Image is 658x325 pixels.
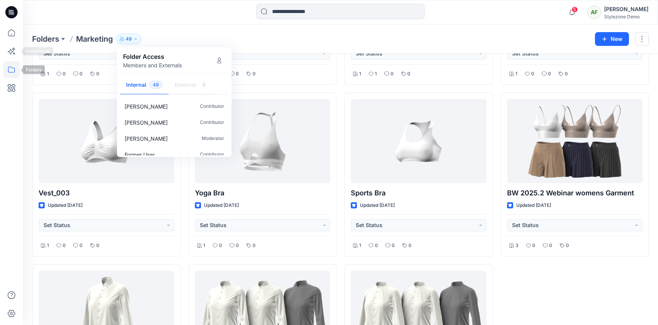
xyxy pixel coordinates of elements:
[360,201,395,210] p: Updated [DATE]
[351,188,486,198] p: Sports Bra
[204,201,239,210] p: Updated [DATE]
[253,70,256,78] p: 0
[392,242,395,250] p: 0
[123,52,182,61] p: Folder Access
[219,242,222,250] p: 0
[516,201,551,210] p: Updated [DATE]
[149,81,162,89] span: 49
[359,242,361,250] p: 1
[123,61,182,69] p: Members and Externals
[253,242,256,250] p: 0
[79,70,83,78] p: 0
[195,99,331,183] a: Yoga Bra
[515,242,519,250] p: 3
[531,70,534,78] p: 0
[507,188,643,198] p: BW 2025.2 Webinar womens Garment
[125,118,168,126] p: Barbara Russ
[351,99,486,183] a: Sports Bra
[548,70,551,78] p: 0
[359,70,361,78] p: 1
[118,130,230,146] a: [PERSON_NAME]Moderator
[39,188,174,198] p: Vest_003
[566,242,569,250] p: 0
[199,81,209,89] span: 0
[236,242,239,250] p: 0
[118,98,230,114] a: [PERSON_NAME]Contributor
[125,134,168,142] p: Candace Kotlarsic
[47,242,49,250] p: 1
[507,99,643,183] a: BW 2025.2 Webinar womens Garment
[213,54,225,67] button: Manage Users
[126,35,132,43] p: 49
[549,242,552,250] p: 0
[39,99,174,183] a: Vest_003
[200,102,224,110] p: Contributor
[116,34,141,44] button: 49
[63,242,66,250] p: 0
[118,146,230,162] a: Former UserContributor
[79,242,83,250] p: 0
[532,242,535,250] p: 0
[515,70,517,78] p: 1
[202,134,224,142] p: Moderator
[572,6,578,13] span: 5
[125,150,155,158] p: Former User
[375,70,377,78] p: 1
[125,102,168,110] p: Barbara Joan Burger
[200,150,224,158] p: Contributor
[48,201,83,210] p: Updated [DATE]
[407,70,410,78] p: 0
[96,70,99,78] p: 0
[375,242,378,250] p: 0
[203,242,205,250] p: 1
[565,70,568,78] p: 0
[604,5,648,14] div: [PERSON_NAME]
[96,242,99,250] p: 0
[595,32,629,46] button: New
[236,70,239,78] p: 0
[169,76,215,95] button: External
[391,70,394,78] p: 0
[76,34,113,44] p: Marketing
[195,188,331,198] p: Yoga Bra
[604,14,648,19] div: Stylezone Demo
[47,70,49,78] p: 1
[408,242,412,250] p: 0
[63,70,66,78] p: 0
[32,34,59,44] a: Folders
[120,76,169,95] button: Internal
[200,118,224,126] p: Contributor
[587,5,601,19] div: AF
[118,114,230,130] a: [PERSON_NAME]Contributor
